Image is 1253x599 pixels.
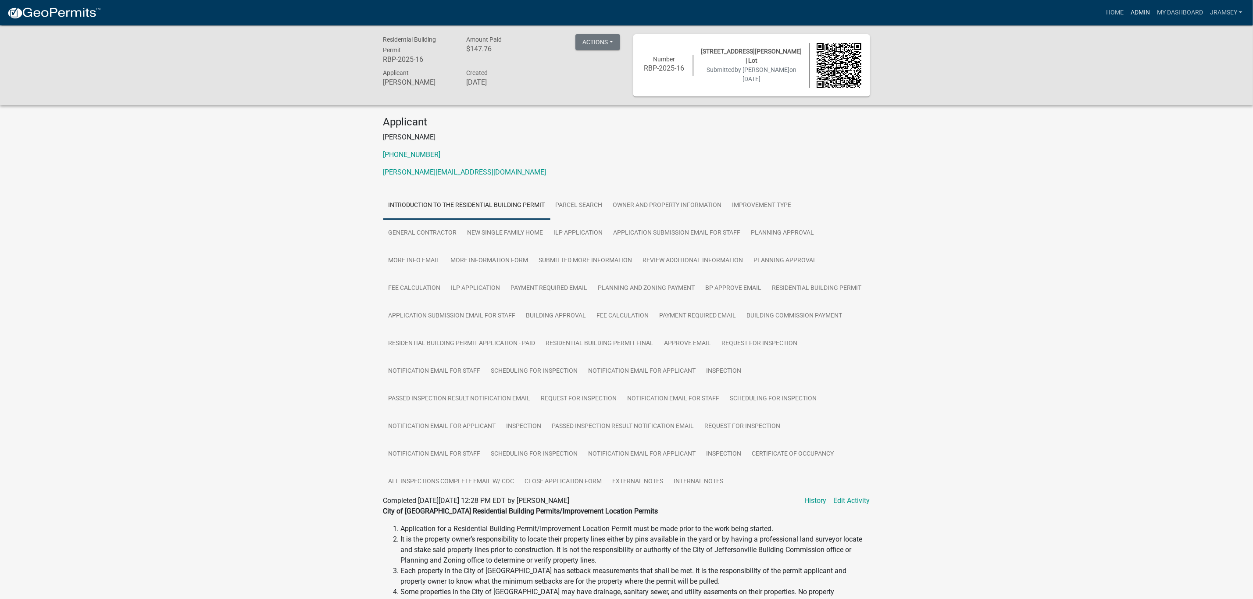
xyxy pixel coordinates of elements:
h6: [DATE] [466,78,536,86]
span: Number [653,56,675,63]
a: Owner and Property Information [608,192,727,220]
a: Certificate of Occupancy [747,440,839,468]
span: Submitted on [DATE] [707,66,796,82]
span: Created [466,69,488,76]
p: [PERSON_NAME] [383,132,870,143]
a: Application Submission Email for Staff [383,302,521,330]
a: Inspection [501,413,547,441]
a: Inspection [701,357,747,385]
a: Review Additional Information [638,247,749,275]
a: Introduction to the Residential Building Permit [383,192,550,220]
a: Request for Inspection [536,385,622,413]
a: Fee Calculation [383,275,446,303]
a: Submitted More Information [534,247,638,275]
a: Edit Activity [834,496,870,506]
a: Residential Building Permit Application - Paid [383,330,541,358]
a: Residential Building Permit [767,275,867,303]
a: Building Commission Payment [742,302,848,330]
a: Notification Email for Staff [622,385,725,413]
a: Notification Email for Applicant [383,413,501,441]
span: [STREET_ADDRESS][PERSON_NAME] | Lot [701,48,802,64]
li: It is the property owner’s responsibility to locate their property lines either by pins available... [401,534,870,566]
a: Scheduling for Inspection [725,385,822,413]
a: Scheduling for Inspection [486,440,583,468]
a: Home [1103,4,1127,21]
a: My Dashboard [1153,4,1207,21]
h6: [PERSON_NAME] [383,78,453,86]
span: Applicant [383,69,409,76]
a: More Information Form [446,247,534,275]
img: QR code [817,43,861,88]
a: Passed Inspection Result Notification Email [383,385,536,413]
a: Scheduling for Inspection [486,357,583,385]
a: Planning Approval [749,247,822,275]
a: Payment Required Email [506,275,593,303]
a: External Notes [607,468,669,496]
a: Notification Email for Staff [383,357,486,385]
h4: Applicant [383,116,870,128]
a: Request for Inspection [717,330,803,358]
span: Residential Building Permit [383,36,436,53]
a: Payment Required Email [654,302,742,330]
a: New Single Family Home [462,219,549,247]
a: Planning and Zoning Payment [593,275,700,303]
a: Close Application Form [520,468,607,496]
a: Request for Inspection [700,413,786,441]
span: Completed [DATE][DATE] 12:28 PM EDT by [PERSON_NAME] [383,496,570,505]
a: Notification Email for Staff [383,440,486,468]
a: Notification Email for Applicant [583,440,701,468]
a: History [805,496,827,506]
a: [PHONE_NUMBER] [383,150,441,159]
a: BP Approve Email [700,275,767,303]
a: General Contractor [383,219,462,247]
a: jramsey [1207,4,1246,21]
a: All Inspections Complete Email W/ COC [383,468,520,496]
h6: $147.76 [466,45,536,53]
span: by [PERSON_NAME] [735,66,789,73]
li: Application for a Residential Building Permit/Improvement Location Permit must be made prior to t... [401,524,870,534]
h6: RBP-2025-16 [642,64,687,72]
strong: City of [GEOGRAPHIC_DATA] Residential Building Permits/Improvement Location Permits [383,507,658,515]
a: Improvement Type [727,192,797,220]
a: More Info Email [383,247,446,275]
a: Inspection [701,440,747,468]
a: Passed Inspection Result Notification Email [547,413,700,441]
a: ILP Application [446,275,506,303]
a: Residential Building Permit Final [541,330,659,358]
a: Parcel search [550,192,608,220]
h6: RBP-2025-16 [383,55,453,64]
a: Building Approval [521,302,592,330]
span: Amount Paid [466,36,502,43]
li: Each property in the City of [GEOGRAPHIC_DATA] has setback measurements that shall be met. It is ... [401,566,870,587]
a: Admin [1127,4,1153,21]
a: [PERSON_NAME][EMAIL_ADDRESS][DOMAIN_NAME] [383,168,546,176]
button: Actions [575,34,620,50]
a: Approve Email [659,330,717,358]
a: ILP Application [549,219,608,247]
a: Planning Approval [746,219,820,247]
a: Internal Notes [669,468,729,496]
a: Notification Email for Applicant [583,357,701,385]
a: Fee Calculation [592,302,654,330]
a: Application Submission Email for Staff [608,219,746,247]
